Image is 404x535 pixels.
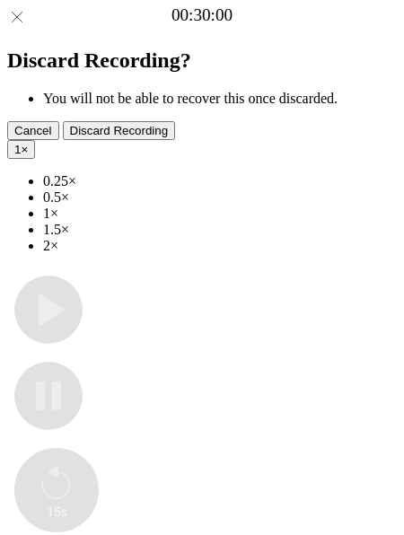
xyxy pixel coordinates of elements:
[63,121,176,140] button: Discard Recording
[43,91,397,107] li: You will not be able to recover this once discarded.
[43,173,397,189] li: 0.25×
[14,143,21,156] span: 1
[43,189,397,206] li: 0.5×
[43,238,397,254] li: 2×
[7,140,35,159] button: 1×
[43,222,397,238] li: 1.5×
[7,48,397,73] h2: Discard Recording?
[171,5,233,25] a: 00:30:00
[7,121,59,140] button: Cancel
[43,206,397,222] li: 1×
